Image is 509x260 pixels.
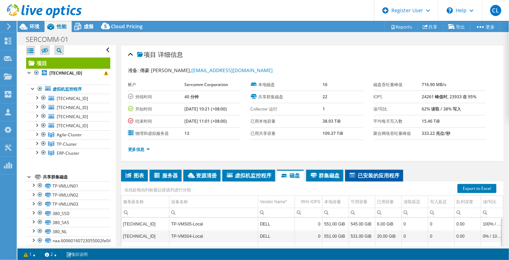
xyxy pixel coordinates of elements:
div: 读取延迟 [404,198,420,206]
a: 380_SSD [26,209,110,218]
td: Column 已用容量, Value 6.00 GiB [375,218,402,230]
div: 已用容量 [377,198,394,206]
td: Column 写入延迟, Value 0 [428,218,455,230]
label: IOPS [374,93,422,100]
svg: \n [447,7,453,14]
td: Column Vendor Name*, Value DELL [258,230,295,242]
span: 虚拟机监控程序 [226,172,272,179]
b: 16 [323,82,327,87]
td: 写入延迟 Column [428,196,455,208]
b: 109.37 TiB [323,130,343,136]
td: 本地容量 Column [323,196,349,208]
a: 1 [19,250,40,259]
label: 共享群集磁盘 [251,93,323,100]
td: Column 本地容量, Value 551.00 GiB [323,218,349,230]
label: 结束时间 [128,118,185,125]
b: 15.46 TiB [422,118,440,124]
td: Column 读取延迟, Value 0 [402,242,428,254]
div: 设备名称 [171,198,188,206]
td: Column 队列深度, Value 0.00 [455,218,481,230]
td: Column Vendor Name*, Value DELL [258,242,295,254]
span: 环境 [30,23,39,30]
a: 2 [40,250,62,259]
a: 共享 [417,21,443,32]
b: [TECHNICAL_ID] [49,70,82,76]
td: 读取延迟 Column [402,196,428,208]
div: 读/写比 [483,198,496,206]
td: Column 可用容量, Value 236.00 GiB [349,242,375,254]
label: 帐户 [128,81,185,88]
td: Column 设备名称, Value TP-VMS05-Local [169,218,258,230]
label: 平均每天写入数 [374,118,422,125]
a: 导出 [443,21,470,32]
td: Column 队列深度, Value 0.00 [455,242,481,254]
span: [TECHNICAL_ID] [57,95,88,101]
b: 716.90 MB/s [422,82,446,87]
div: 服务器名称 [123,198,144,206]
td: 读/写比 Column [481,196,505,208]
span: ERP-Cluster [57,150,79,156]
a: TP-Cluster [26,139,110,148]
div: 可用容量 [351,198,367,206]
td: Vendor Name* Column [258,196,295,208]
td: 可用容量 Column [349,196,375,208]
span: 资源清册 [187,172,217,179]
b: [DATE] 11:01 (+08:00) [184,118,227,124]
td: Column 已用容量, Value 20.00 GiB [375,230,402,242]
td: Column 已用容量, Filter cell [375,208,402,217]
a: 虚拟机监控程序 [26,85,110,94]
a: TP-BKLUN01 [26,245,110,254]
td: Column 服务器名称, Filter cell [121,208,169,217]
div: 本地容量 [324,198,341,206]
td: 设备名称 Column [169,196,258,208]
td: Column 读/写比, Filter cell [481,208,505,217]
td: 服务器名称 Column [121,196,169,208]
td: Column 本地容量, Value 271.00 GiB [323,242,349,254]
td: Column 95% IOPS, Value 0 [295,218,323,230]
a: ERP-Cluster [26,148,110,158]
td: Column 写入延迟, Value 0 [428,230,455,242]
td: 已用容量 Column [375,196,402,208]
a: 更多信息 [128,146,150,152]
td: 95% IOPS Column [295,196,323,208]
div: 95% IOPS [301,198,320,206]
span: 已安装的应用程序 [349,172,400,179]
td: Column 设备名称, Value TP-VMS01-Local [169,242,258,254]
a: 更多 [470,21,500,32]
span: [TECHNICAL_ID] [57,105,88,110]
label: 已用共享容量 [251,130,323,137]
span: TP-Cluster [57,141,77,147]
a: [EMAIL_ADDRESS][DOMAIN_NAME] [192,67,273,74]
span: Agile-Cluster [57,132,82,138]
td: Column 设备名称, Filter cell [169,208,258,217]
b: [DATE] 10:21 (+08:00) [184,106,227,112]
td: Column 本地容量, Filter cell [323,208,349,217]
div: 在此处拖动列标题以按该列进行分组 [123,185,193,195]
td: Column Vendor Name*, Filter cell [258,208,295,217]
label: 准备: [128,67,139,74]
div: Vendor Name* [260,198,287,206]
td: Column 可用容量, Value 545.00 GiB [349,218,375,230]
a: [TECHNICAL_ID] [26,103,110,112]
span: 图表 [125,172,144,179]
a: [TECHNICAL_ID] [26,69,110,78]
td: Column 已用容量, Value 35.00 GiB [375,242,402,254]
b: 40 分钟 [184,94,199,100]
a: TP-VMLUN01 [26,181,110,190]
div: 共享群集磁盘 [43,173,110,181]
b: 24261 峰值时, 23933 在 95% [422,94,476,100]
td: Column 可用容量, Filter cell [349,208,375,217]
a: Agile-Cluster [26,130,110,139]
td: Column 服务器名称, Value 172.31.7.100 [121,218,169,230]
a: Export to Excel [458,184,496,193]
td: Column 设备名称, Value TP-VMS04-Local [169,230,258,242]
b: Sercomm Corporation [184,82,228,87]
td: Column 读/写比, Value 0% / 100% [481,242,505,254]
a: TP-VMLUN02 [26,191,110,200]
span: 群集磁盘 [310,172,340,179]
span: Cloud Pricing [111,23,143,30]
td: Column 服务器名称, Value tp-vms01.sercomm.com [121,242,169,254]
label: 已用本地容量 [251,118,323,125]
a: 380_NL [26,227,110,236]
div: 写入延迟 [430,198,447,206]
